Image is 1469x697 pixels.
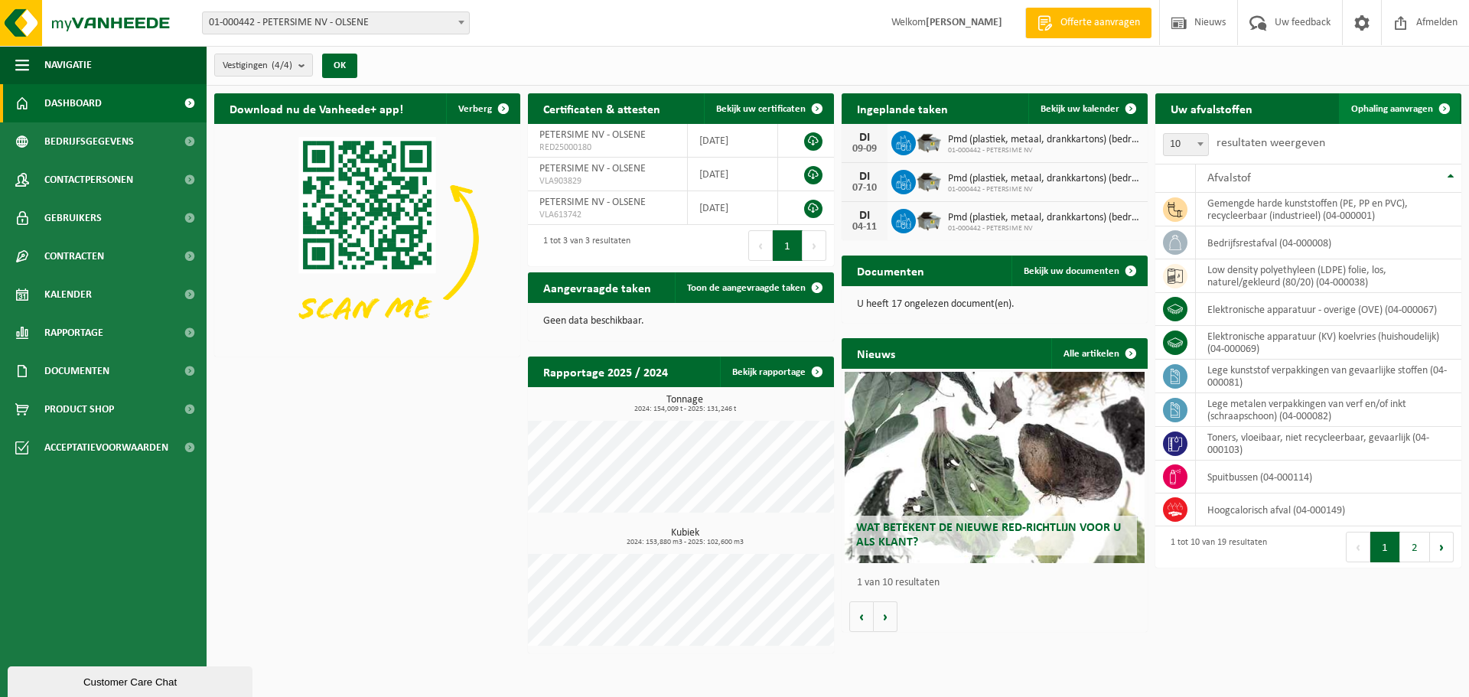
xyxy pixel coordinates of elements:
[1057,15,1144,31] span: Offerte aanvragen
[1351,104,1433,114] span: Ophaling aanvragen
[849,210,880,222] div: DI
[1051,338,1146,369] a: Alle artikelen
[528,357,683,386] h2: Rapportage 2025 / 2024
[842,93,963,123] h2: Ingeplande taken
[528,93,676,123] h2: Certificaten & attesten
[44,314,103,352] span: Rapportage
[536,528,834,546] h3: Kubiek
[1196,193,1461,226] td: gemengde harde kunststoffen (PE, PP en PVC), recycleerbaar (industrieel) (04-000001)
[874,601,897,632] button: Volgende
[1196,259,1461,293] td: low density polyethyleen (LDPE) folie, los, naturel/gekleurd (80/20) (04-000038)
[675,272,832,303] a: Toon de aangevraagde taken
[539,197,646,208] span: PETERSIME NV - OLSENE
[1430,532,1454,562] button: Next
[1370,532,1400,562] button: 1
[720,357,832,387] a: Bekijk rapportage
[1196,427,1461,461] td: toners, vloeibaar, niet recycleerbaar, gevaarlijk (04-000103)
[44,237,104,275] span: Contracten
[1339,93,1460,124] a: Ophaling aanvragen
[916,168,942,194] img: WB-5000-GAL-GY-01
[948,224,1140,233] span: 01-000442 - PETERSIME NV
[1196,493,1461,526] td: hoogcalorisch afval (04-000149)
[223,54,292,77] span: Vestigingen
[1207,172,1251,184] span: Afvalstof
[8,663,256,697] iframe: chat widget
[1400,532,1430,562] button: 2
[704,93,832,124] a: Bekijk uw certificaten
[845,372,1145,563] a: Wat betekent de nieuwe RED-richtlijn voor u als klant?
[1041,104,1119,114] span: Bekijk uw kalender
[773,230,803,261] button: 1
[803,230,826,261] button: Next
[458,104,492,114] span: Verberg
[716,104,806,114] span: Bekijk uw certificaten
[539,163,646,174] span: PETERSIME NV - OLSENE
[1163,530,1267,564] div: 1 tot 10 van 19 resultaten
[1196,461,1461,493] td: spuitbussen (04-000114)
[44,275,92,314] span: Kalender
[948,146,1140,155] span: 01-000442 - PETERSIME NV
[44,352,109,390] span: Documenten
[1024,266,1119,276] span: Bekijk uw documenten
[948,212,1140,224] span: Pmd (plastiek, metaal, drankkartons) (bedrijven)
[948,134,1140,146] span: Pmd (plastiek, metaal, drankkartons) (bedrijven)
[1196,393,1461,427] td: lege metalen verpakkingen van verf en/of inkt (schraapschoon) (04-000082)
[214,124,520,353] img: Download de VHEPlus App
[849,132,880,144] div: DI
[842,338,910,368] h2: Nieuws
[849,171,880,183] div: DI
[44,390,114,428] span: Product Shop
[322,54,357,78] button: OK
[849,601,874,632] button: Vorige
[948,173,1140,185] span: Pmd (plastiek, metaal, drankkartons) (bedrijven)
[1196,226,1461,259] td: bedrijfsrestafval (04-000008)
[857,299,1132,310] p: U heeft 17 ongelezen document(en).
[948,185,1140,194] span: 01-000442 - PETERSIME NV
[857,578,1140,588] p: 1 van 10 resultaten
[1196,293,1461,326] td: elektronische apparatuur - overige (OVE) (04-000067)
[849,183,880,194] div: 07-10
[1196,360,1461,393] td: lege kunststof verpakkingen van gevaarlijke stoffen (04-000081)
[1028,93,1146,124] a: Bekijk uw kalender
[44,428,168,467] span: Acceptatievoorwaarden
[272,60,292,70] count: (4/4)
[916,207,942,233] img: WB-5000-GAL-GY-01
[687,283,806,293] span: Toon de aangevraagde taken
[688,124,778,158] td: [DATE]
[214,54,313,77] button: Vestigingen(4/4)
[446,93,519,124] button: Verberg
[1164,134,1208,155] span: 10
[1163,133,1209,156] span: 10
[203,12,469,34] span: 01-000442 - PETERSIME NV - OLSENE
[536,539,834,546] span: 2024: 153,880 m3 - 2025: 102,600 m3
[543,316,819,327] p: Geen data beschikbaar.
[539,142,676,154] span: RED25000180
[1196,326,1461,360] td: elektronische apparatuur (KV) koelvries (huishoudelijk) (04-000069)
[214,93,419,123] h2: Download nu de Vanheede+ app!
[1011,256,1146,286] a: Bekijk uw documenten
[1155,93,1268,123] h2: Uw afvalstoffen
[849,222,880,233] div: 04-11
[44,161,133,199] span: Contactpersonen
[44,122,134,161] span: Bedrijfsgegevens
[849,144,880,155] div: 09-09
[202,11,470,34] span: 01-000442 - PETERSIME NV - OLSENE
[1217,137,1325,149] label: resultaten weergeven
[926,17,1002,28] strong: [PERSON_NAME]
[748,230,773,261] button: Previous
[1346,532,1370,562] button: Previous
[44,199,102,237] span: Gebruikers
[688,191,778,225] td: [DATE]
[688,158,778,191] td: [DATE]
[539,175,676,187] span: VLA903829
[44,84,102,122] span: Dashboard
[536,395,834,413] h3: Tonnage
[916,129,942,155] img: WB-5000-GAL-GY-01
[842,256,940,285] h2: Documenten
[1025,8,1151,38] a: Offerte aanvragen
[539,209,676,221] span: VLA613742
[536,229,630,262] div: 1 tot 3 van 3 resultaten
[856,522,1121,549] span: Wat betekent de nieuwe RED-richtlijn voor u als klant?
[528,272,666,302] h2: Aangevraagde taken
